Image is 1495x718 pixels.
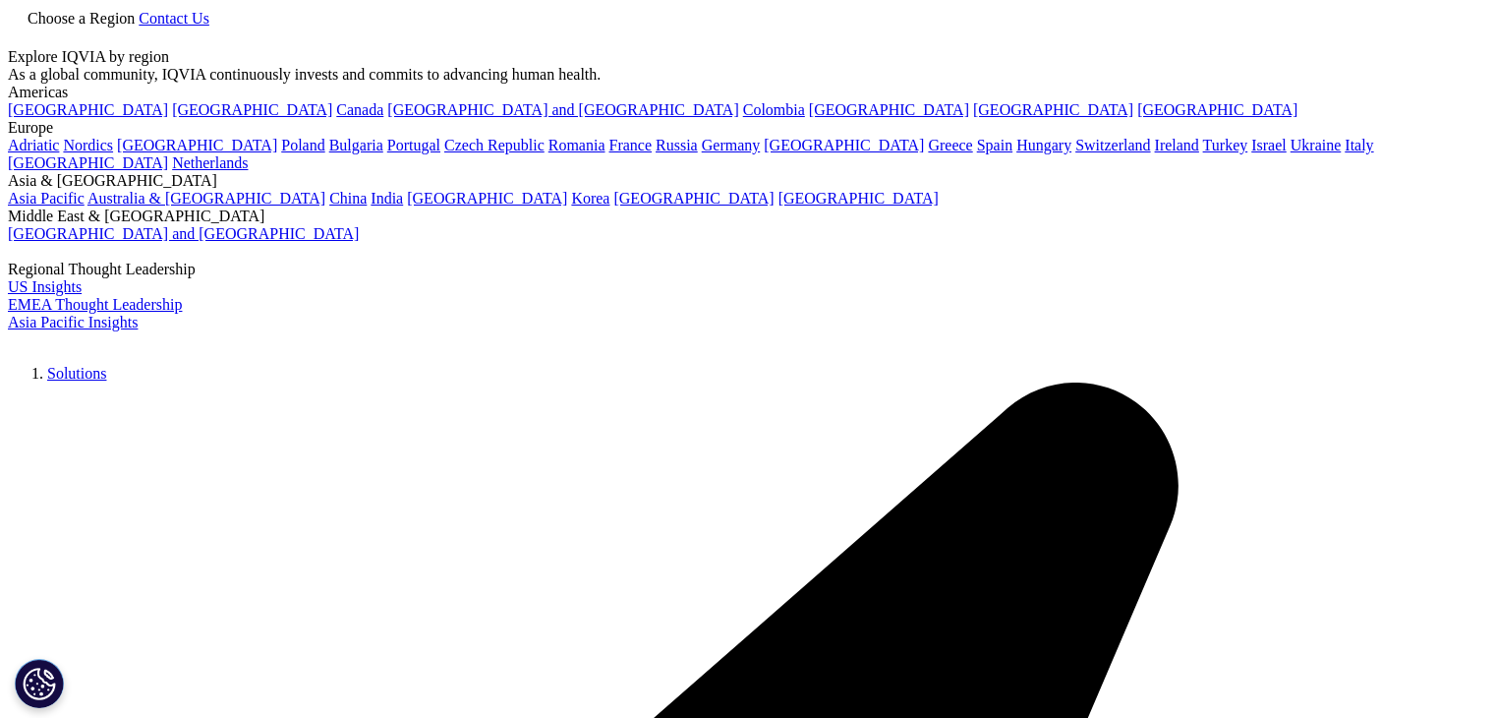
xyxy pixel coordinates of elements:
[8,154,168,171] a: [GEOGRAPHIC_DATA]
[8,48,1487,66] div: Explore IQVIA by region
[8,66,1487,84] div: As a global community, IQVIA continuously invests and commits to advancing human health.
[63,137,113,153] a: Nordics
[8,208,1487,225] div: Middle East & [GEOGRAPHIC_DATA]
[764,137,924,153] a: [GEOGRAPHIC_DATA]
[371,190,403,207] a: India
[15,659,64,708] button: Cookies Settings
[139,10,209,27] a: Contact Us
[702,137,761,153] a: Germany
[656,137,698,153] a: Russia
[1016,137,1071,153] a: Hungary
[281,137,324,153] a: Poland
[548,137,605,153] a: Romania
[87,190,325,207] a: Australia & [GEOGRAPHIC_DATA]
[1291,137,1342,153] a: Ukraine
[613,190,774,207] a: [GEOGRAPHIC_DATA]
[1345,137,1373,153] a: Italy
[387,137,440,153] a: Portugal
[336,101,383,118] a: Canada
[1075,137,1150,153] a: Switzerland
[407,190,567,207] a: [GEOGRAPHIC_DATA]
[609,137,653,153] a: France
[8,137,59,153] a: Adriatic
[928,137,972,153] a: Greece
[778,190,939,207] a: [GEOGRAPHIC_DATA]
[1155,137,1199,153] a: Ireland
[172,154,248,171] a: Netherlands
[571,190,609,207] a: Korea
[1203,137,1248,153] a: Turkey
[329,190,367,207] a: China
[1251,137,1287,153] a: Israel
[1137,101,1297,118] a: [GEOGRAPHIC_DATA]
[47,365,106,382] a: Solutions
[444,137,545,153] a: Czech Republic
[743,101,805,118] a: Colombia
[8,296,182,313] a: EMEA Thought Leadership
[8,190,85,207] a: Asia Pacific
[8,84,1487,101] div: Americas
[809,101,969,118] a: [GEOGRAPHIC_DATA]
[8,172,1487,190] div: Asia & [GEOGRAPHIC_DATA]
[387,101,738,118] a: [GEOGRAPHIC_DATA] and [GEOGRAPHIC_DATA]
[977,137,1012,153] a: Spain
[8,101,168,118] a: [GEOGRAPHIC_DATA]
[8,261,1487,278] div: Regional Thought Leadership
[329,137,383,153] a: Bulgaria
[8,314,138,330] a: Asia Pacific Insights
[172,101,332,118] a: [GEOGRAPHIC_DATA]
[8,278,82,295] a: US Insights
[8,119,1487,137] div: Europe
[117,137,277,153] a: [GEOGRAPHIC_DATA]
[28,10,135,27] span: Choose a Region
[973,101,1133,118] a: [GEOGRAPHIC_DATA]
[8,225,359,242] a: [GEOGRAPHIC_DATA] and [GEOGRAPHIC_DATA]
